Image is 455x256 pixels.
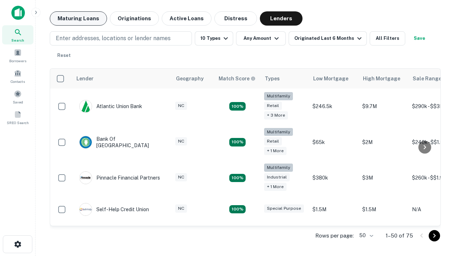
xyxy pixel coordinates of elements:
button: 10 Types [195,31,233,46]
th: Capitalize uses an advanced AI algorithm to match your search with the best lender. The match sco... [214,69,261,89]
span: Saved [13,99,23,105]
div: Retail [264,137,282,145]
div: Originated Last 6 Months [294,34,364,43]
img: picture [80,172,92,184]
p: Rows per page: [315,231,354,240]
button: Distress [214,11,257,26]
td: $9.7M [359,89,408,124]
a: Borrowers [2,46,33,65]
button: Lenders [260,11,303,26]
button: Go to next page [429,230,440,241]
a: Search [2,25,33,44]
div: 50 [357,230,374,241]
div: NC [175,137,187,145]
div: Matching Properties: 10, hasApolloMatch: undefined [229,102,246,111]
div: Multifamily [264,92,293,100]
div: Multifamily [264,128,293,136]
h6: Match Score [219,75,254,82]
span: Search [11,37,24,43]
img: picture [80,203,92,215]
th: Lender [72,69,172,89]
p: 1–50 of 75 [386,231,413,240]
button: Any Amount [236,31,286,46]
th: High Mortgage [359,69,408,89]
div: + 1 more [264,147,287,155]
button: All Filters [370,31,405,46]
button: Originations [110,11,159,26]
button: Reset [53,48,75,63]
button: Enter addresses, locations or lender names [50,31,192,46]
div: Matching Properties: 13, hasApolloMatch: undefined [229,174,246,182]
th: Geography [172,69,214,89]
button: Maturing Loans [50,11,107,26]
td: $3M [359,160,408,196]
div: NC [175,102,187,110]
p: Enter addresses, locations or lender names [56,34,171,43]
a: SREO Search [2,108,33,127]
div: Low Mortgage [313,74,348,83]
div: + 1 more [264,183,287,191]
th: Low Mortgage [309,69,359,89]
img: picture [80,100,92,112]
div: NC [175,204,187,213]
a: Contacts [2,66,33,86]
div: Matching Properties: 11, hasApolloMatch: undefined [229,205,246,214]
img: capitalize-icon.png [11,6,25,20]
th: Types [261,69,309,89]
div: Geography [176,74,204,83]
div: Industrial [264,173,290,181]
a: Saved [2,87,33,106]
div: + 3 more [264,111,288,119]
td: $65k [309,124,359,160]
div: Retail [264,102,282,110]
button: Save your search to get updates of matches that match your search criteria. [408,31,431,46]
img: picture [80,136,92,148]
td: $1.5M [309,196,359,223]
div: Special Purpose [264,204,304,213]
div: Types [265,74,280,83]
span: Contacts [11,79,25,84]
div: Multifamily [264,164,293,172]
td: $246.5k [309,89,359,124]
td: $380k [309,160,359,196]
iframe: Chat Widget [419,176,455,210]
span: Borrowers [9,58,26,64]
td: $2M [359,124,408,160]
button: Originated Last 6 Months [289,31,367,46]
div: Self-help Credit Union [79,203,149,216]
div: Sale Range [413,74,441,83]
td: $1.5M [359,196,408,223]
div: NC [175,173,187,181]
div: Capitalize uses an advanced AI algorithm to match your search with the best lender. The match sco... [219,75,256,82]
div: Bank Of [GEOGRAPHIC_DATA] [79,136,165,149]
div: High Mortgage [363,74,400,83]
div: Atlantic Union Bank [79,100,142,113]
span: SREO Search [7,120,29,126]
div: Matching Properties: 17, hasApolloMatch: undefined [229,138,246,146]
div: Pinnacle Financial Partners [79,171,160,184]
button: Active Loans [162,11,212,26]
div: Lender [76,74,93,83]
